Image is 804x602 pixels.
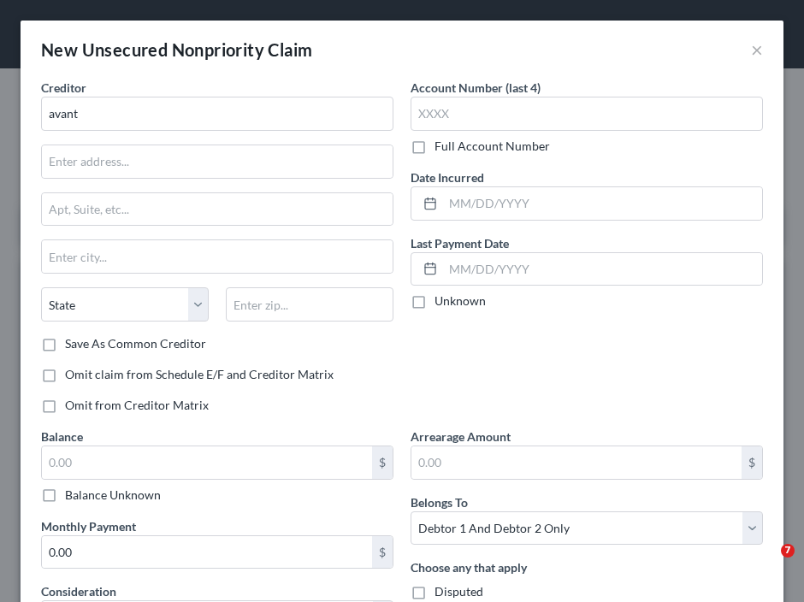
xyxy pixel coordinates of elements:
[435,292,486,310] label: Unknown
[42,240,393,273] input: Enter city...
[435,584,483,599] span: Disputed
[41,582,116,600] label: Consideration
[42,193,393,226] input: Apt, Suite, etc...
[746,544,787,585] iframe: Intercom live chat
[411,558,527,576] label: Choose any that apply
[372,536,393,569] div: $
[411,446,742,479] input: 0.00
[41,38,312,62] div: New Unsecured Nonpriority Claim
[65,487,161,504] label: Balance Unknown
[42,536,372,569] input: 0.00
[411,79,541,97] label: Account Number (last 4)
[411,495,468,510] span: Belongs To
[411,428,511,446] label: Arrearage Amount
[742,446,762,479] div: $
[41,80,86,95] span: Creditor
[435,138,550,155] label: Full Account Number
[411,168,484,186] label: Date Incurred
[42,145,393,178] input: Enter address...
[41,428,83,446] label: Balance
[411,97,763,131] input: XXXX
[443,187,762,220] input: MM/DD/YYYY
[41,517,136,535] label: Monthly Payment
[42,446,372,479] input: 0.00
[65,335,206,352] label: Save As Common Creditor
[781,544,795,558] span: 7
[65,367,334,381] span: Omit claim from Schedule E/F and Creditor Matrix
[41,97,393,131] input: Search creditor by name...
[226,287,393,322] input: Enter zip...
[411,234,509,252] label: Last Payment Date
[443,253,762,286] input: MM/DD/YYYY
[65,398,209,412] span: Omit from Creditor Matrix
[372,446,393,479] div: $
[751,39,763,60] button: ×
